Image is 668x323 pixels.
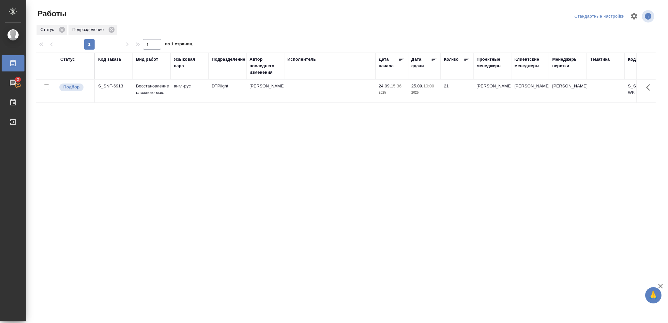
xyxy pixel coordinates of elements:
p: Подразделение [72,26,106,33]
td: [PERSON_NAME] [511,80,549,102]
div: Статус [37,25,67,35]
div: Дата сдачи [411,56,431,69]
td: [PERSON_NAME] [246,80,284,102]
div: Тематика [590,56,610,63]
div: Можно подбирать исполнителей [59,83,91,92]
div: split button [573,11,626,22]
span: Настроить таблицу [626,8,642,24]
td: S_SNF-6913-WK-006 [625,80,662,102]
p: Восстановление сложного мак... [136,83,167,96]
p: [PERSON_NAME] [552,83,584,89]
p: 25.09, [411,84,423,88]
p: Подбор [63,84,80,90]
div: Клиентские менеджеры [514,56,546,69]
a: 2 [2,75,24,91]
div: Менеджеры верстки [552,56,584,69]
td: англ-рус [171,80,208,102]
span: из 1 страниц [165,40,192,50]
td: 21 [441,80,473,102]
div: Вид работ [136,56,158,63]
div: Автор последнего изменения [250,56,281,76]
div: Исполнитель [287,56,316,63]
div: Кол-во [444,56,459,63]
span: Работы [36,8,67,19]
span: 2 [13,76,23,83]
div: Проектные менеджеры [477,56,508,69]
span: Посмотреть информацию [642,10,656,23]
div: Статус [60,56,75,63]
div: Подразделение [68,25,117,35]
p: 10:00 [423,84,434,88]
td: DTPlight [208,80,246,102]
div: Подразделение [212,56,245,63]
div: Дата начала [379,56,398,69]
div: Код работы [628,56,653,63]
p: 24.09, [379,84,391,88]
td: [PERSON_NAME] [473,80,511,102]
div: Код заказа [98,56,121,63]
p: Статус [40,26,56,33]
p: 2025 [411,89,437,96]
p: 15:36 [391,84,402,88]
div: Языковая пара [174,56,205,69]
p: 2025 [379,89,405,96]
button: 🙏 [645,287,661,303]
span: 🙏 [648,288,659,302]
button: Здесь прячутся важные кнопки [642,80,658,95]
div: S_SNF-6913 [98,83,129,89]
